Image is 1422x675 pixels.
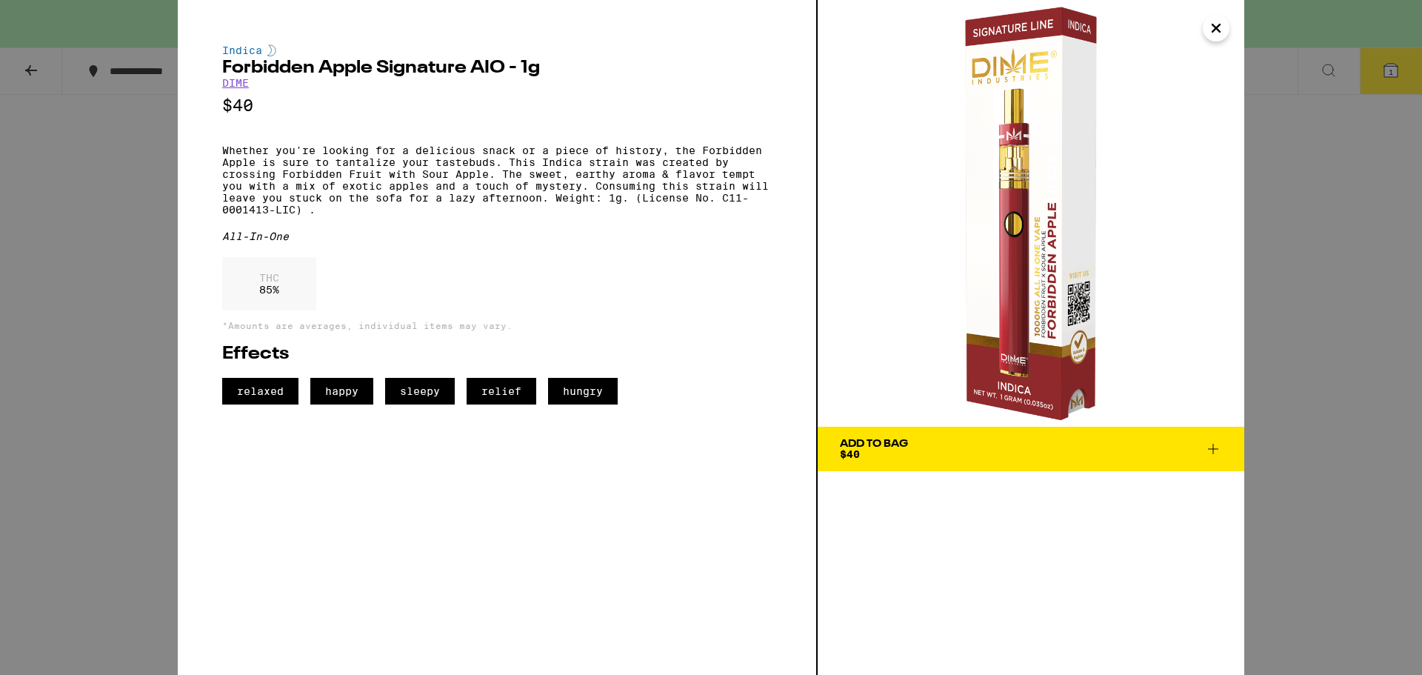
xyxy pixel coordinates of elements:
[818,427,1244,471] button: Add To Bag$40
[222,144,772,216] p: Whether you're looking for a delicious snack or a piece of history, the Forbidden Apple is sure t...
[840,439,908,449] div: Add To Bag
[267,44,276,56] img: indicaColor.svg
[310,378,373,405] span: happy
[259,272,279,284] p: THC
[222,59,772,77] h2: Forbidden Apple Signature AIO - 1g
[222,96,772,115] p: $40
[385,378,455,405] span: sleepy
[222,230,772,242] div: All-In-One
[467,378,536,405] span: relief
[222,345,772,363] h2: Effects
[1203,15,1229,41] button: Close
[548,378,618,405] span: hungry
[222,77,249,89] a: DIME
[222,321,772,330] p: *Amounts are averages, individual items may vary.
[222,44,772,56] div: Indica
[840,448,860,460] span: $40
[9,10,107,22] span: Hi. Need any help?
[222,378,298,405] span: relaxed
[222,257,316,310] div: 85 %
